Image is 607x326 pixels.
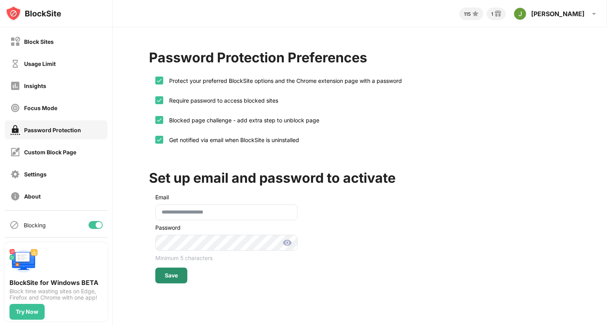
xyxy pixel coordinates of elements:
[155,224,298,231] div: Password
[9,220,19,230] img: blocking-icon.svg
[10,147,20,157] img: customize-block-page-off.svg
[163,77,402,84] div: Protect your preferred BlockSite options and the Chrome extension page with a password
[156,97,162,103] img: check.svg
[493,9,503,19] img: reward-small.svg
[24,193,41,200] div: About
[155,255,298,261] div: Minimum 5 characters
[514,7,526,20] img: AAcHTtc7a003gCvCA3qgYA004iscrOglms_Bx3hCcdSQxqgWzps=s96-c
[16,309,38,315] div: Try Now
[149,49,367,66] div: Password Protection Preferences
[6,6,61,21] img: logo-blocksite.svg
[10,191,20,201] img: about-off.svg
[24,38,54,45] div: Block Sites
[149,170,396,186] div: Set up email and password to activate
[156,77,162,84] img: check.svg
[10,81,20,91] img: insights-off.svg
[464,11,471,17] div: 115
[165,272,178,279] div: Save
[491,11,493,17] div: 1
[156,117,162,123] img: check.svg
[10,59,20,69] img: time-usage-off.svg
[24,149,76,156] div: Custom Block Page
[24,127,81,133] div: Password Protection
[9,247,38,275] img: push-desktop.svg
[471,9,480,19] img: points-small.svg
[10,169,20,179] img: settings-off.svg
[24,222,46,229] div: Blocking
[163,137,299,143] div: Get notified via email when BlockSite is uninstalled
[24,105,57,111] div: Focus Mode
[24,171,47,178] div: Settings
[531,10,584,18] div: [PERSON_NAME]
[283,238,292,247] img: show-password.svg
[163,97,278,104] div: Require password to access blocked sites
[10,37,20,47] img: block-off.svg
[24,60,56,67] div: Usage Limit
[156,137,162,143] img: check.svg
[9,279,103,287] div: BlockSite for Windows BETA
[10,103,20,113] img: focus-off.svg
[163,117,319,124] div: Blocked page challenge - add extra step to unblock page
[155,194,169,200] div: Email
[9,288,103,301] div: Block time wasting sites on Edge, Firefox and Chrome with one app!
[24,82,46,89] div: Insights
[10,125,20,135] img: password-protection-on.svg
